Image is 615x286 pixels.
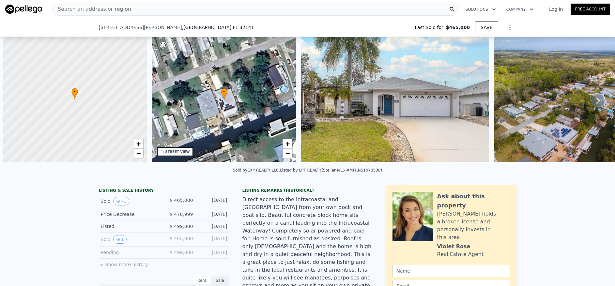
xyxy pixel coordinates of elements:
[198,223,227,230] div: [DATE]
[221,89,227,95] span: •
[437,210,510,241] div: [PERSON_NAME] holds a broker license and personally invests in this area
[170,224,193,229] span: $ 499,000
[231,25,254,30] span: , FL 32141
[99,259,148,268] button: Show more history
[285,149,290,158] span: −
[133,139,143,149] a: Zoom in
[437,250,484,258] div: Real Estate Agent
[136,149,140,158] span: −
[101,235,159,244] div: Sold
[133,149,143,158] a: Zoom out
[283,139,292,149] a: Zoom in
[571,4,610,15] a: Free Account
[221,88,227,99] div: •
[170,250,193,255] span: $ 499,000
[541,6,571,12] a: Log In
[113,235,127,244] button: View historical data
[285,140,290,148] span: +
[193,276,211,285] div: Rent
[437,243,470,250] div: Violet Rose
[71,88,78,99] div: •
[503,21,516,34] button: Show Options
[437,192,510,210] div: Ask about this property
[53,5,131,13] span: Search an address or region
[99,24,182,31] span: [STREET_ADDRESS][PERSON_NAME]
[301,37,489,162] img: Sale: 147110501 Parcel: 23417330
[101,223,159,230] div: Listed
[170,212,193,217] span: $ 478,999
[475,22,498,33] button: SAVE
[101,249,159,256] div: Pending
[170,198,193,203] span: $ 465,000
[136,140,140,148] span: +
[242,188,373,193] div: Listing Remarks (Historical)
[198,211,227,218] div: [DATE]
[101,197,159,205] div: Sold
[446,24,470,31] span: $465,000
[460,4,501,15] button: Solutions
[113,197,129,205] button: View historical data
[182,24,254,31] span: , [GEOGRAPHIC_DATA]
[198,235,227,244] div: [DATE]
[165,149,190,154] div: STREET VIEW
[5,5,42,14] img: Pellego
[392,265,510,277] input: Name
[283,149,292,158] a: Zoom out
[99,188,229,194] div: LISTING & SALE HISTORY
[415,24,446,31] span: Last Sold for
[71,89,78,95] span: •
[170,236,193,241] span: $ 465,000
[198,197,227,205] div: [DATE]
[101,211,159,218] div: Price Decrease
[501,4,539,15] button: Company
[233,168,280,173] div: Sold by EXP REALTY LLC .
[211,276,229,285] div: Sale
[198,249,227,256] div: [DATE]
[280,168,382,173] div: Listed by LPT REALTY (Stellar MLS #MFRNS1073538)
